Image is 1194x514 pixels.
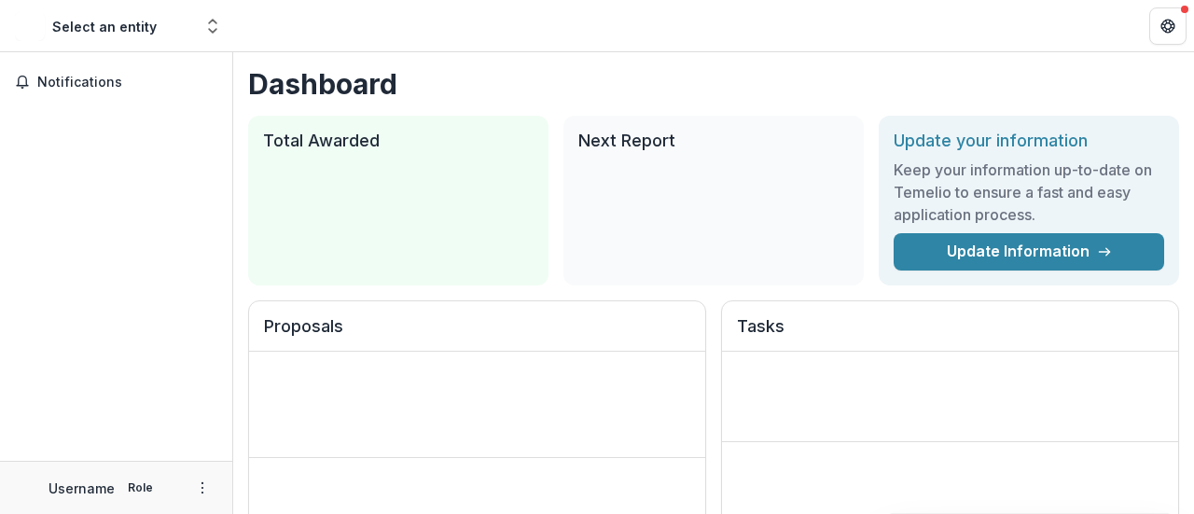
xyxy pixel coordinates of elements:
[200,7,226,45] button: Open entity switcher
[737,316,1163,352] h2: Tasks
[894,233,1164,271] a: Update Information
[264,316,690,352] h2: Proposals
[1149,7,1187,45] button: Get Help
[52,17,157,36] div: Select an entity
[578,131,849,151] h2: Next Report
[49,479,115,498] p: Username
[248,67,1179,101] h1: Dashboard
[122,479,159,496] p: Role
[191,477,214,499] button: More
[894,159,1164,226] h3: Keep your information up-to-date on Temelio to ensure a fast and easy application process.
[263,131,534,151] h2: Total Awarded
[7,67,225,97] button: Notifications
[894,131,1164,151] h2: Update your information
[37,75,217,90] span: Notifications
